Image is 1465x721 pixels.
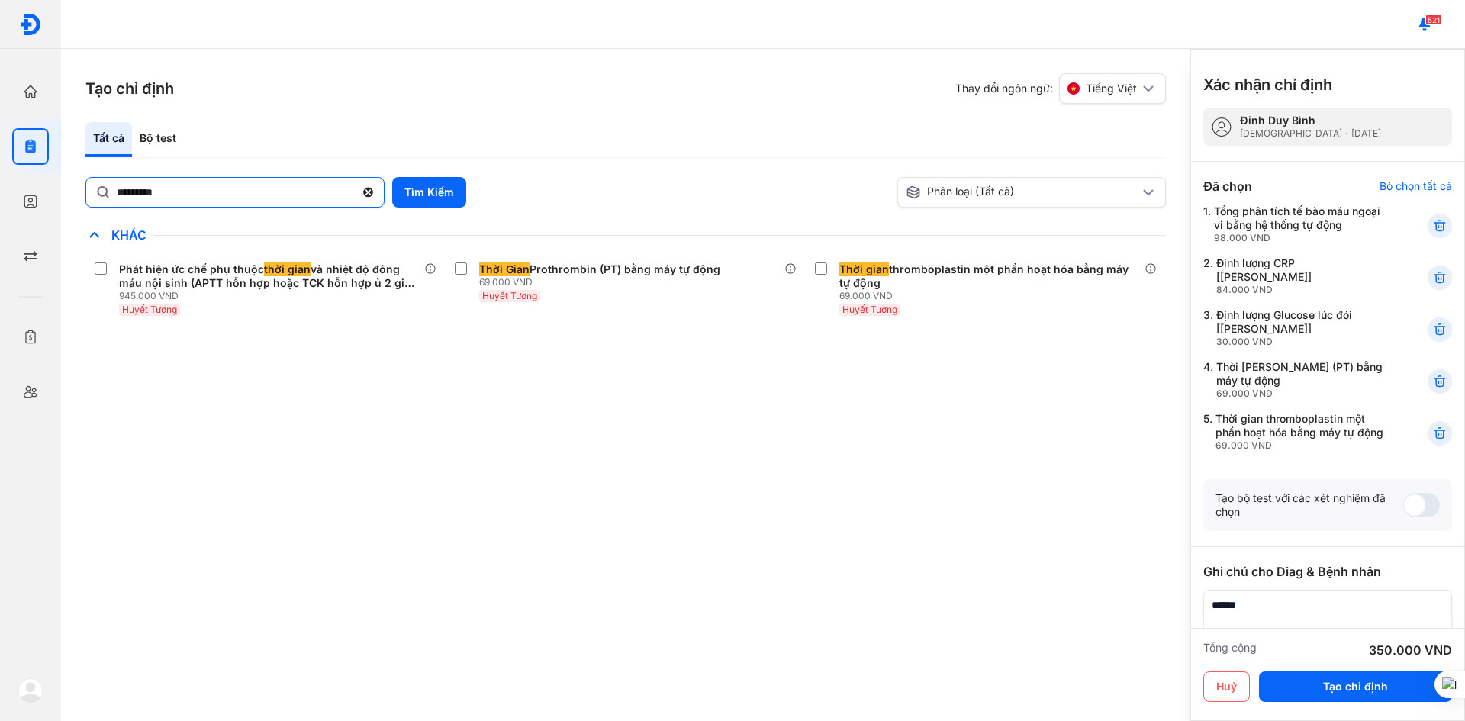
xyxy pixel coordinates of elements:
[1216,336,1390,348] div: 30.000 VND
[1240,127,1381,140] div: [DEMOGRAPHIC_DATA] - [DATE]
[1203,671,1250,702] button: Huỷ
[104,227,154,243] span: Khác
[1215,491,1403,519] div: Tạo bộ test với các xét nghiệm đã chọn
[955,73,1166,104] div: Thay đổi ngôn ngữ:
[119,290,424,302] div: 945.000 VND
[482,290,537,301] span: Huyết Tương
[392,177,466,208] button: Tìm Kiếm
[1203,74,1332,95] h3: Xác nhận chỉ định
[1203,562,1452,581] div: Ghi chú cho Diag & Bệnh nhân
[18,678,43,703] img: logo
[1425,14,1442,25] span: 521
[1203,204,1390,244] div: 1.
[1215,439,1390,452] div: 69.000 VND
[1369,641,1452,659] div: 350.000 VND
[119,262,418,290] div: Phát hiện ức chế phụ thuộc và nhiệt độ đông máu nội sinh (APTT hỗn hợp hoặc TCK hỗn hợp ủ 2 giờ) **
[19,13,42,36] img: logo
[1203,360,1390,400] div: 4.
[1086,82,1137,95] span: Tiếng Việt
[839,262,889,276] span: Thời gian
[122,304,177,315] span: Huyết Tương
[906,185,1139,200] div: Phân loại (Tất cả)
[1203,256,1390,296] div: 2.
[1203,308,1390,348] div: 3.
[1203,641,1257,659] div: Tổng cộng
[479,262,720,276] div: Prothrombin (PT) bằng máy tự động
[1216,360,1390,400] div: Thời [PERSON_NAME] (PT) bằng máy tự động
[479,276,726,288] div: 69.000 VND
[85,78,174,99] h3: Tạo chỉ định
[85,122,132,157] div: Tất cả
[839,262,1138,290] div: thromboplastin một phần hoạt hóa bằng máy tự động
[842,304,897,315] span: Huyết Tương
[1214,204,1390,244] div: Tổng phân tích tế bào máu ngoại vi bằng hệ thống tự động
[1259,671,1452,702] button: Tạo chỉ định
[839,290,1145,302] div: 69.000 VND
[1203,177,1252,195] div: Đã chọn
[264,262,311,276] span: thời gian
[1203,412,1390,452] div: 5.
[1216,256,1390,296] div: Định lượng CRP [[PERSON_NAME]]
[1216,388,1390,400] div: 69.000 VND
[1216,308,1390,348] div: Định lượng Glucose lúc đói [[PERSON_NAME]]
[1215,412,1390,452] div: Thời gian thromboplastin một phần hoạt hóa bằng máy tự động
[1216,284,1390,296] div: 84.000 VND
[1380,179,1452,193] div: Bỏ chọn tất cả
[132,122,184,157] div: Bộ test
[1240,114,1381,127] div: Đinh Duy Bình
[479,262,530,276] span: Thời Gian
[1214,232,1390,244] div: 98.000 VND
